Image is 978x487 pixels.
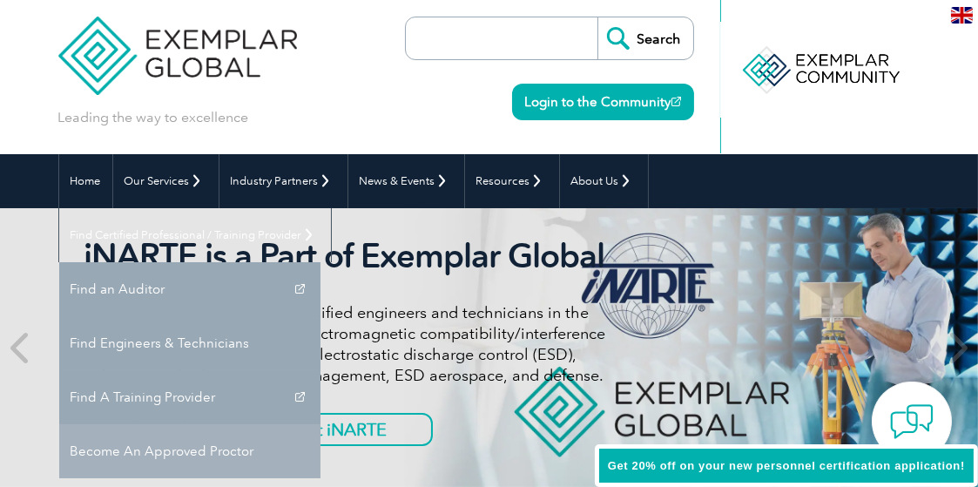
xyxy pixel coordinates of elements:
img: open_square.png [671,97,681,106]
img: en [951,7,973,24]
a: Find an Auditor [59,262,320,316]
a: Find Certified Professional / Training Provider [59,208,331,262]
a: About Us [560,154,648,208]
input: Search [597,17,693,59]
a: Industry Partners [219,154,347,208]
a: Find Engineers & Technicians [59,316,320,370]
a: Our Services [113,154,219,208]
a: Login to the Community [512,84,694,120]
p: iNARTE certifications are for qualified engineers and technicians in the fields of telecommunicat... [84,302,619,386]
a: Home [59,154,112,208]
img: contact-chat.png [890,400,934,443]
p: Leading the way to excellence [58,108,249,127]
a: News & Events [348,154,464,208]
span: Get 20% off on your new personnel certification application! [608,459,965,472]
a: Find A Training Provider [59,370,320,424]
a: Become An Approved Proctor [59,424,320,478]
a: Resources [465,154,559,208]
